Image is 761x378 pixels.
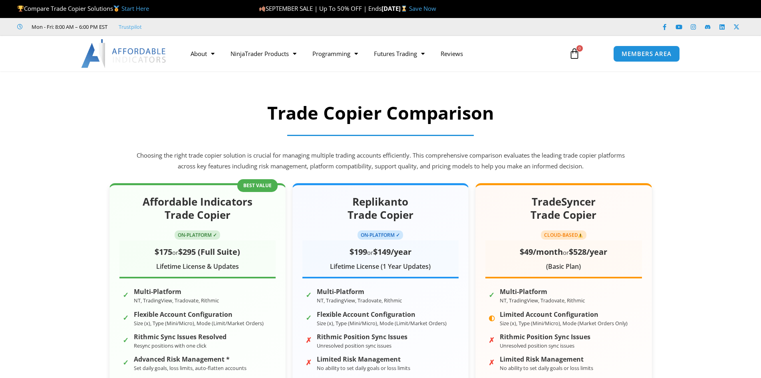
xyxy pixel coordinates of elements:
div: or [119,244,276,259]
span: $295 (Full Suite) [178,246,240,257]
span: ✓ [123,311,130,318]
strong: Rithmic Sync Issues Resolved [134,333,227,341]
span: Compare Trade Copier Solutions [17,4,149,12]
small: Set daily goals, loss limits, auto-flatten accounts [134,364,246,372]
p: Choosing the right trade copier solution is crucial for managing multiple trading accounts effici... [135,150,626,172]
span: ✗ [489,334,496,341]
span: ✓ [123,334,130,341]
small: NT, TradingView, Tradovate, Rithmic [500,297,585,304]
img: LogoAI | Affordable Indicators – NinjaTrader [81,39,167,68]
strong: Rithmic Position Sync Issues [500,333,590,341]
h2: Replikanto Trade Copier [302,195,459,222]
img: 🏆 [18,6,24,12]
span: ◐ [489,311,496,318]
span: ✓ [306,311,313,318]
strong: Limited Account Configuration [500,311,628,318]
span: Mon - Fri: 8:00 AM – 6:00 PM EST [30,22,107,32]
a: Futures Trading [366,44,433,63]
a: Programming [304,44,366,63]
span: ✓ [123,356,130,363]
a: NinjaTrader Products [223,44,304,63]
span: 0 [576,45,583,52]
h2: Trade Copier Comparison [135,101,626,125]
strong: Multi-Platform [317,288,402,296]
strong: Advanced Risk Management * [134,356,246,363]
div: (Basic Plan) [485,261,642,273]
a: Reviews [433,44,471,63]
span: SEPTEMBER SALE | Up To 50% OFF | Ends [259,4,381,12]
strong: Flexible Account Configuration [317,311,447,318]
strong: Flexible Account Configuration [134,311,264,318]
span: $528/year [569,246,607,257]
span: ✗ [306,356,313,363]
a: Trustpilot [119,22,142,32]
strong: Limited Risk Management [317,356,410,363]
span: CLOUD-BASED [541,230,587,240]
span: ✗ [489,356,496,363]
a: 0 [557,42,592,65]
small: Size (x), Type (Mini/Micro), Mode (Limit/Market Orders) [317,320,447,327]
div: Lifetime License (1 Year Updates) [302,261,459,273]
span: $49/month [520,246,563,257]
strong: Rithmic Position Sync Issues [317,333,407,341]
small: NT, TradingView, Tradovate, Rithmic [317,297,402,304]
small: Unresolved position sync issues [500,342,574,349]
div: Lifetime License & Updates [119,261,276,273]
span: $175 [155,246,172,257]
strong: Multi-Platform [500,288,585,296]
small: No ability to set daily goals or loss limits [317,364,410,372]
span: ✗ [306,334,313,341]
strong: Multi-Platform [134,288,219,296]
a: MEMBERS AREA [613,46,680,62]
strong: Limited Risk Management [500,356,593,363]
a: About [183,44,223,63]
span: $149/year [373,246,411,257]
strong: [DATE] [381,4,409,12]
small: Size (x), Type (Mini/Micro), Mode (Limit/Market Orders) [134,320,264,327]
div: or [302,244,459,259]
span: $199 [350,246,367,257]
span: ✓ [306,288,313,296]
img: ⚠ [578,233,583,238]
nav: Menu [183,44,560,63]
span: ON-PLATFORM ✓ [358,230,403,240]
small: Unresolved position sync issues [317,342,391,349]
div: or [485,244,642,259]
small: Size (x), Type (Mini/Micro), Mode (Market Orders Only) [500,320,628,327]
img: 🍂 [259,6,265,12]
a: Start Here [121,4,149,12]
h2: Affordable Indicators Trade Copier [119,195,276,222]
span: ON-PLATFORM ✓ [175,230,220,240]
img: 🥇 [113,6,119,12]
span: MEMBERS AREA [622,51,672,57]
a: Save Now [409,4,436,12]
small: Resync positions with one click [134,342,207,349]
h2: TradeSyncer Trade Copier [485,195,642,222]
span: ✓ [123,288,130,296]
img: ⌛ [401,6,407,12]
small: No ability to set daily goals or loss limits [500,364,593,372]
small: NT, TradingView, Tradovate, Rithmic [134,297,219,304]
span: ✓ [489,288,496,296]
